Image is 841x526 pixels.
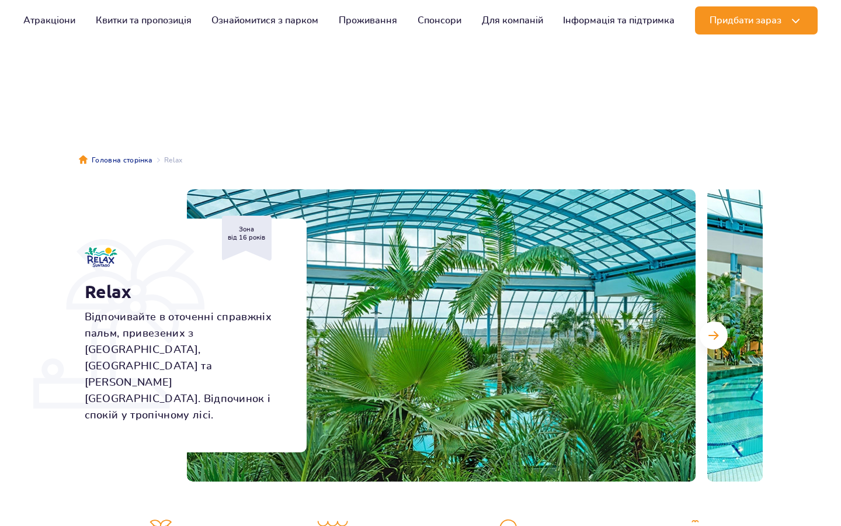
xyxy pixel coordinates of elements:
a: Ознайомитися з парком [211,6,318,34]
a: Спонсори [418,6,461,34]
button: Наступний слайд [700,321,728,349]
li: Relax [152,154,183,166]
a: Атракціони [23,6,75,34]
span: Зона від 16 років [222,216,272,261]
span: Придбати зараз [710,15,781,26]
button: Придбати зараз [695,6,818,34]
a: Для компаній [482,6,543,34]
img: Relax [85,247,117,267]
a: Квитки та пропозиція [96,6,192,34]
p: Відпочивайте в оточенні справжніх пальм, привезених з [GEOGRAPHIC_DATA], [GEOGRAPHIC_DATA] та [PE... [85,309,280,424]
a: Головна сторінка [79,154,152,166]
a: Інформація та підтримка [563,6,675,34]
a: Проживання [339,6,397,34]
h1: Relax [85,281,280,302]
